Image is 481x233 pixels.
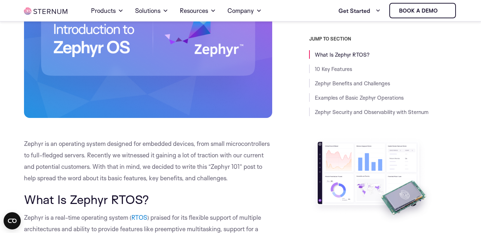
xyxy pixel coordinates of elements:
a: Solutions [135,1,168,21]
a: What Is Zephyr RTOS? [315,51,370,58]
a: Company [227,1,262,21]
p: Zephyr is an operating system designed for embedded devices, from small microcontrollers to full-... [24,138,272,184]
a: Zephyr Benefits and Challenges [315,80,390,87]
a: Products [91,1,124,21]
a: Resources [180,1,216,21]
a: RTOS [131,214,147,221]
a: Book a demo [389,3,456,18]
img: sternum iot [441,8,446,14]
a: Examples of Basic Zephyr Operations [315,94,404,101]
button: Open CMP widget [4,212,21,229]
a: Zephyr Security and Observability with Sternum [315,109,428,115]
h3: JUMP TO SECTION [309,36,457,42]
h2: What Is Zephyr RTOS? [24,192,272,206]
a: 10 Key Features [315,66,352,72]
a: Get Started [338,4,381,18]
img: sternum iot [24,8,67,15]
img: Take Sternum for a Test Drive with a Free Evaluation Kit [309,136,434,225]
